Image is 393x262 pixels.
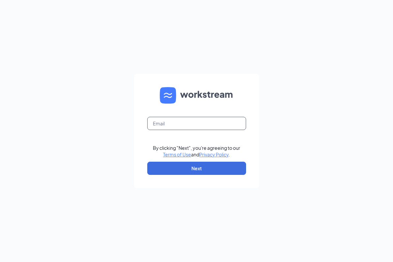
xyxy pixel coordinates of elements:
a: Privacy Policy [199,151,229,157]
div: By clicking "Next", you're agreeing to our and . [153,145,240,158]
img: WS logo and Workstream text [160,87,234,104]
button: Next [147,162,246,175]
input: Email [147,117,246,130]
a: Terms of Use [163,151,191,157]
